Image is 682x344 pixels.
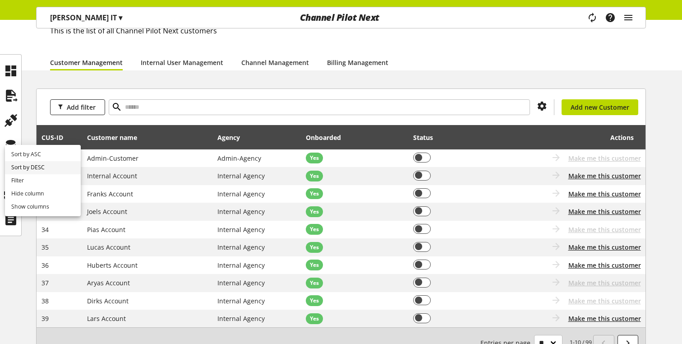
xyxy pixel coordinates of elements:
a: Channel Management [241,58,309,67]
div: Status [413,133,442,142]
span: Internal Agency [217,225,265,234]
span: Internal Agency [217,279,265,287]
span: Joels Account [87,207,127,216]
span: Yes [310,208,319,216]
span: Aryas Account [87,279,130,287]
button: Make me this customer [568,242,641,252]
span: 36 [41,261,49,270]
span: 37 [41,279,49,287]
span: Yes [310,225,319,233]
button: Make me this customer [568,314,641,323]
span: Internal Account [87,172,137,180]
div: Onboarded [306,133,350,142]
span: Yes [310,190,319,198]
span: Franks Account [87,190,133,198]
span: Add filter [67,102,96,112]
button: Add filter [50,99,105,115]
span: ▾ [119,13,122,23]
span: Lars Account [87,314,126,323]
a: Add new Customer [562,99,638,115]
span: Lucas Account [87,243,130,251]
span: Make me this customer [568,225,641,234]
div: Agency [217,133,249,142]
span: Dirks Account [87,297,129,305]
span: Make me this customer [568,296,641,306]
button: Make me this customer [568,260,641,270]
span: Yes [310,154,319,162]
span: Yes [310,315,319,323]
span: Yes [310,243,319,251]
button: Make me this customer [568,189,641,199]
h2: This is the list of all Channel Pilot Next customers [50,25,646,36]
div: Customer name [87,133,146,142]
span: Internal Agency [217,190,265,198]
button: Make me this customer [568,171,641,181]
span: Internal Agency [217,314,265,323]
span: Make me this customer [568,278,641,288]
a: Internal User Management [141,58,223,67]
p: [PERSON_NAME] IT [50,12,122,23]
span: 34 [41,225,49,234]
span: Admin-Customer [87,154,138,163]
span: Admin-Agency [217,154,261,163]
a: Show columns [5,200,81,213]
div: CUS-⁠ID [41,133,72,142]
span: Yes [310,297,319,305]
span: Make me this customer [568,153,641,163]
span: Internal Agency [217,243,265,251]
a: Sort by DESC [5,161,81,174]
a: Filter [5,174,81,187]
a: Billing Management [327,58,388,67]
span: 38 [41,297,49,305]
span: Yes [310,261,319,269]
span: Internal Agency [217,172,265,180]
a: Hide column [5,187,81,200]
span: Yes [310,279,319,287]
nav: main navigation [36,7,646,28]
button: Make me this customer [568,207,641,216]
span: 35 [41,243,49,251]
span: Huberts Account [87,261,138,270]
span: Internal Agency [217,297,265,305]
span: Add new Customer [571,102,629,112]
span: 39 [41,314,49,323]
span: Internal Agency [217,261,265,270]
a: Sort by ASC [5,148,81,161]
span: Internal Agency [217,207,265,216]
div: Actions [497,128,633,146]
a: Customer Management [50,58,123,67]
span: Pias Account [87,225,125,234]
span: Yes [310,172,319,180]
